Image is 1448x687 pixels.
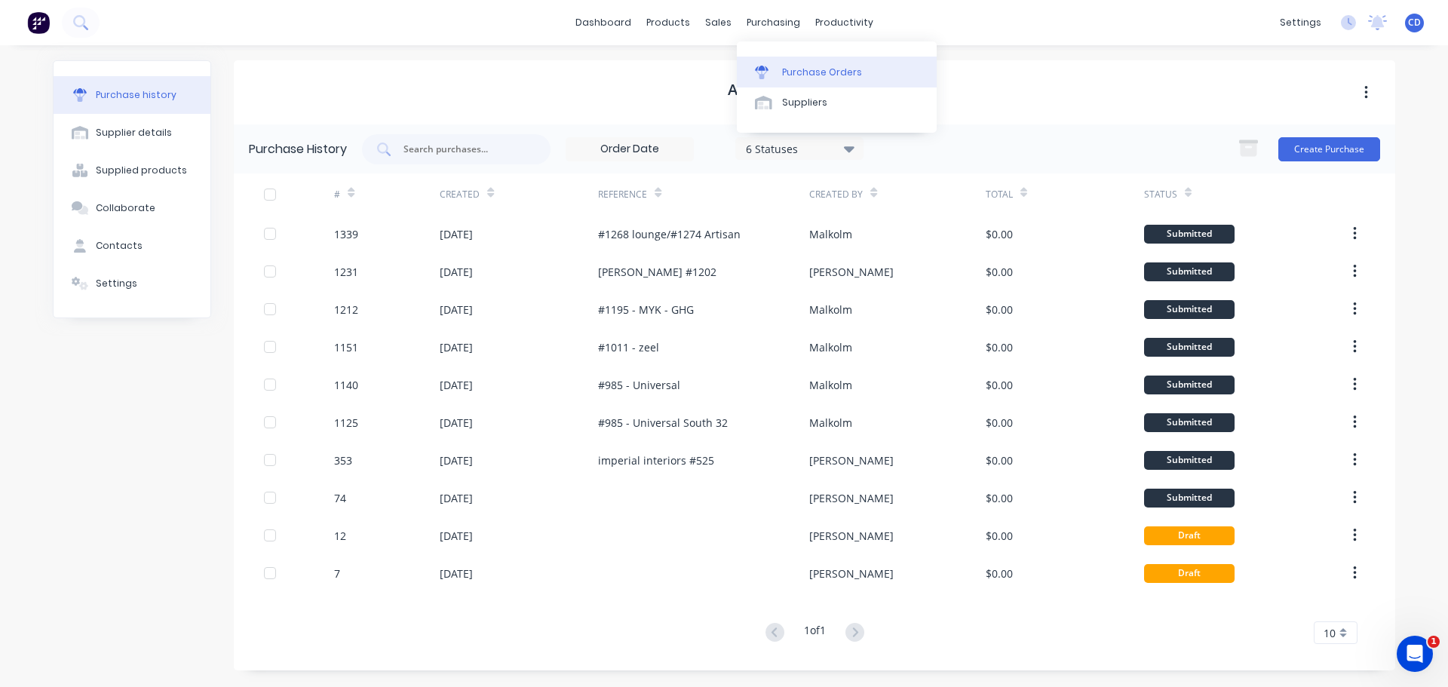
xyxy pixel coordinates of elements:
[804,622,826,644] div: 1 of 1
[808,11,881,34] div: productivity
[1144,413,1235,432] div: Submitted
[809,226,852,242] div: Malkolm
[809,566,894,581] div: [PERSON_NAME]
[27,11,50,34] img: Factory
[986,188,1013,201] div: Total
[1144,526,1235,545] div: Draft
[809,490,894,506] div: [PERSON_NAME]
[402,142,527,157] input: Search purchases...
[334,339,358,355] div: 1151
[334,490,346,506] div: 74
[986,226,1013,242] div: $0.00
[54,189,210,227] button: Collaborate
[1144,489,1235,508] div: Submitted
[54,76,210,114] button: Purchase history
[440,339,473,355] div: [DATE]
[986,452,1013,468] div: $0.00
[568,11,639,34] a: dashboard
[598,188,647,201] div: Reference
[809,302,852,317] div: Malkolm
[986,528,1013,544] div: $0.00
[986,490,1013,506] div: $0.00
[598,302,694,317] div: #1195 - MYK - GHG
[598,264,716,280] div: [PERSON_NAME] #1202
[986,415,1013,431] div: $0.00
[809,339,852,355] div: Malkolm
[809,264,894,280] div: [PERSON_NAME]
[334,226,358,242] div: 1339
[334,566,340,581] div: 7
[334,415,358,431] div: 1125
[334,302,358,317] div: 1212
[1278,137,1380,161] button: Create Purchase
[746,140,854,156] div: 6 Statuses
[440,452,473,468] div: [DATE]
[809,528,894,544] div: [PERSON_NAME]
[440,377,473,393] div: [DATE]
[566,138,693,161] input: Order Date
[1272,11,1329,34] div: settings
[96,164,187,177] div: Supplied products
[809,452,894,468] div: [PERSON_NAME]
[782,96,827,109] div: Suppliers
[728,81,902,99] h1: Action Laser Cutting
[1428,636,1440,648] span: 1
[986,566,1013,581] div: $0.00
[334,452,352,468] div: 353
[334,528,346,544] div: 12
[54,152,210,189] button: Supplied products
[440,415,473,431] div: [DATE]
[334,377,358,393] div: 1140
[739,11,808,34] div: purchasing
[96,88,176,102] div: Purchase history
[1144,188,1177,201] div: Status
[1144,225,1235,244] div: Submitted
[334,188,340,201] div: #
[96,239,143,253] div: Contacts
[598,415,728,431] div: #985 - Universal South 32
[986,302,1013,317] div: $0.00
[54,227,210,265] button: Contacts
[1144,564,1235,583] div: Draft
[1324,625,1336,641] span: 10
[440,490,473,506] div: [DATE]
[249,140,347,158] div: Purchase History
[96,277,137,290] div: Settings
[440,188,480,201] div: Created
[986,339,1013,355] div: $0.00
[1408,16,1421,29] span: CD
[782,66,862,79] div: Purchase Orders
[598,377,680,393] div: #985 - Universal
[639,11,698,34] div: products
[1397,636,1433,672] iframe: Intercom live chat
[598,452,714,468] div: imperial interiors #525
[96,126,172,140] div: Supplier details
[698,11,739,34] div: sales
[96,201,155,215] div: Collaborate
[334,264,358,280] div: 1231
[440,302,473,317] div: [DATE]
[598,226,741,242] div: #1268 lounge/#1274 Artisan
[54,265,210,302] button: Settings
[440,528,473,544] div: [DATE]
[1144,338,1235,357] div: Submitted
[54,114,210,152] button: Supplier details
[809,188,863,201] div: Created By
[598,339,659,355] div: #1011 - zeel
[809,377,852,393] div: Malkolm
[440,264,473,280] div: [DATE]
[1144,300,1235,319] div: Submitted
[986,264,1013,280] div: $0.00
[1144,451,1235,470] div: Submitted
[1144,262,1235,281] div: Submitted
[440,226,473,242] div: [DATE]
[986,377,1013,393] div: $0.00
[737,57,937,87] a: Purchase Orders
[440,566,473,581] div: [DATE]
[737,87,937,118] a: Suppliers
[1144,376,1235,394] div: Submitted
[809,415,852,431] div: Malkolm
